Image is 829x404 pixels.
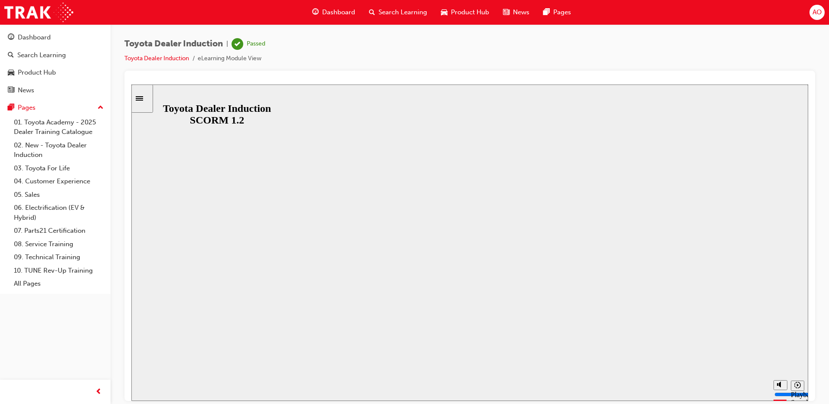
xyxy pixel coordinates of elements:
[362,3,434,21] a: search-iconSearch Learning
[4,3,73,22] img: Trak
[543,7,550,18] span: pages-icon
[3,100,107,116] button: Pages
[536,3,578,21] a: pages-iconPages
[3,65,107,81] a: Product Hub
[10,277,107,290] a: All Pages
[247,40,265,48] div: Passed
[124,55,189,62] a: Toyota Dealer Induction
[441,7,447,18] span: car-icon
[451,7,489,17] span: Product Hub
[8,69,14,77] span: car-icon
[18,68,56,78] div: Product Hub
[305,3,362,21] a: guage-iconDashboard
[8,104,14,112] span: pages-icon
[369,7,375,18] span: search-icon
[503,7,509,18] span: news-icon
[18,103,36,113] div: Pages
[10,162,107,175] a: 03. Toyota For Life
[8,52,14,59] span: search-icon
[8,87,14,94] span: news-icon
[10,201,107,224] a: 06. Electrification (EV & Hybrid)
[10,188,107,202] a: 05. Sales
[553,7,571,17] span: Pages
[809,5,825,20] button: AO
[3,47,107,63] a: Search Learning
[3,29,107,46] a: Dashboard
[496,3,536,21] a: news-iconNews
[659,306,672,322] div: Playback Speed
[10,238,107,251] a: 08. Service Training
[98,102,104,114] span: up-icon
[18,85,34,95] div: News
[226,39,228,49] span: |
[10,251,107,264] a: 09. Technical Training
[124,39,223,49] span: Toyota Dealer Induction
[3,82,107,98] a: News
[3,28,107,100] button: DashboardSearch LearningProduct HubNews
[10,224,107,238] a: 07. Parts21 Certification
[95,387,102,397] span: prev-icon
[10,139,107,162] a: 02. New - Toyota Dealer Induction
[17,50,66,60] div: Search Learning
[659,296,673,306] button: Playback speed
[379,7,427,17] span: Search Learning
[18,33,51,42] div: Dashboard
[643,306,699,313] input: volume
[312,7,319,18] span: guage-icon
[642,296,656,306] button: Mute (Ctrl+Alt+M)
[434,3,496,21] a: car-iconProduct Hub
[10,175,107,188] a: 04. Customer Experience
[198,54,261,64] li: eLearning Module View
[638,288,672,316] div: misc controls
[232,38,243,50] span: learningRecordVerb_PASS-icon
[8,34,14,42] span: guage-icon
[513,7,529,17] span: News
[10,116,107,139] a: 01. Toyota Academy - 2025 Dealer Training Catalogue
[10,264,107,277] a: 10. TUNE Rev-Up Training
[813,7,822,17] span: AO
[322,7,355,17] span: Dashboard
